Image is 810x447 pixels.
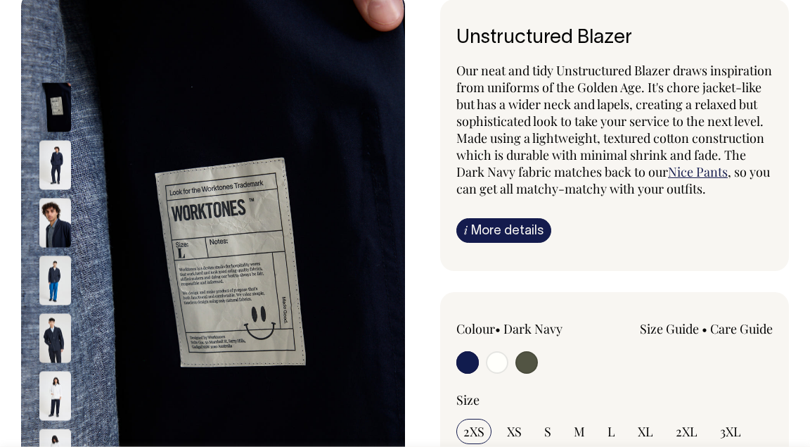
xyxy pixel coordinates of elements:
a: Care Guide [710,320,773,337]
a: Nice Pants [668,163,728,180]
img: dark-navy [39,256,71,305]
span: i [464,222,468,237]
input: 2XL [669,419,705,444]
a: iMore details [456,218,551,243]
button: Previous [44,47,65,79]
span: 3XL [720,423,741,440]
span: • [495,320,501,337]
input: 3XL [713,419,748,444]
span: XL [638,423,653,440]
span: S [544,423,551,440]
a: Size Guide [640,320,699,337]
span: 2XL [676,423,697,440]
input: M [567,419,592,444]
div: Size [456,391,773,408]
input: XL [631,419,660,444]
h6: Unstructured Blazer [456,27,773,49]
img: dark-navy [39,82,71,132]
img: dark-navy [39,140,71,189]
input: S [537,419,558,444]
img: dark-navy [39,313,71,363]
span: M [574,423,585,440]
div: Colour [456,320,583,337]
span: XS [507,423,522,440]
img: off-white [39,371,71,420]
span: Our neat and tidy Unstructured Blazer draws inspiration from uniforms of the Golden Age. It's cho... [456,62,772,180]
input: XS [500,419,529,444]
span: L [607,423,615,440]
span: • [702,320,707,337]
span: 2XS [463,423,484,440]
img: dark-navy [39,198,71,247]
input: L [600,419,622,444]
label: Dark Navy [503,320,562,337]
span: , so you can get all matchy-matchy with your outfits. [456,163,770,197]
input: 2XS [456,419,491,444]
